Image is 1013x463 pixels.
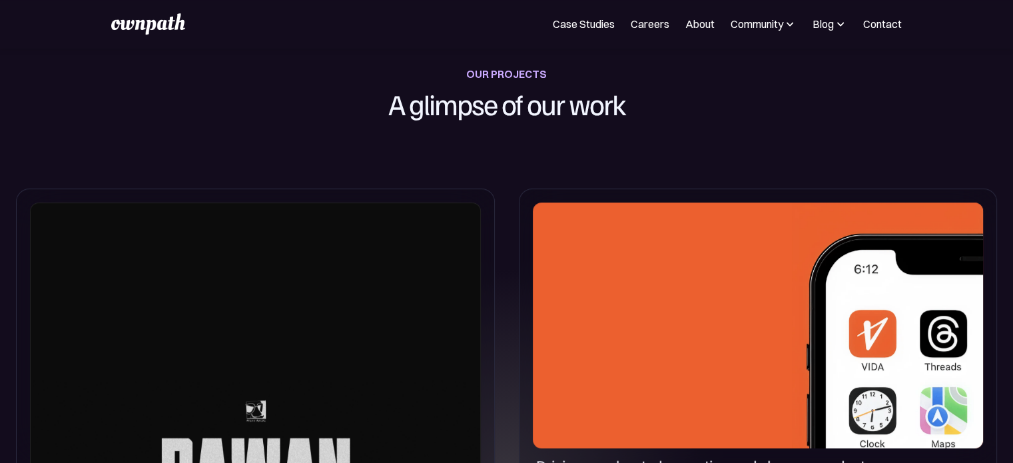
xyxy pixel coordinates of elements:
[813,16,847,32] div: Blog
[466,65,547,83] div: OUR PROJECTS
[813,16,834,32] div: Blog
[631,16,669,32] a: Careers
[553,16,615,32] a: Case Studies
[731,16,797,32] div: Community
[685,16,715,32] a: About
[731,16,783,32] div: Community
[322,83,692,125] h1: A glimpse of our work
[863,16,902,32] a: Contact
